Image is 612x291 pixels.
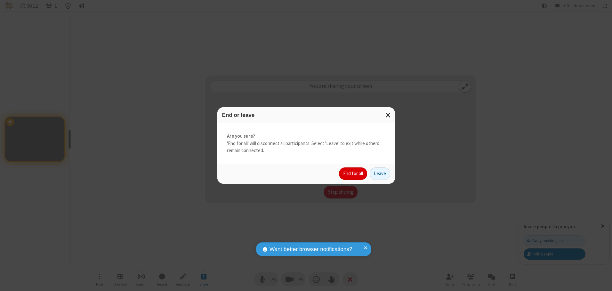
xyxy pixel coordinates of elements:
[222,112,390,118] h3: End or leave
[270,245,352,254] span: Want better browser notifications?
[227,133,385,140] strong: Are you sure?
[370,167,390,180] button: Leave
[217,123,395,164] div: 'End for all' will disconnect all participants. Select 'Leave' to exit while others remain connec...
[382,107,395,123] button: Close modal
[339,167,367,180] button: End for all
